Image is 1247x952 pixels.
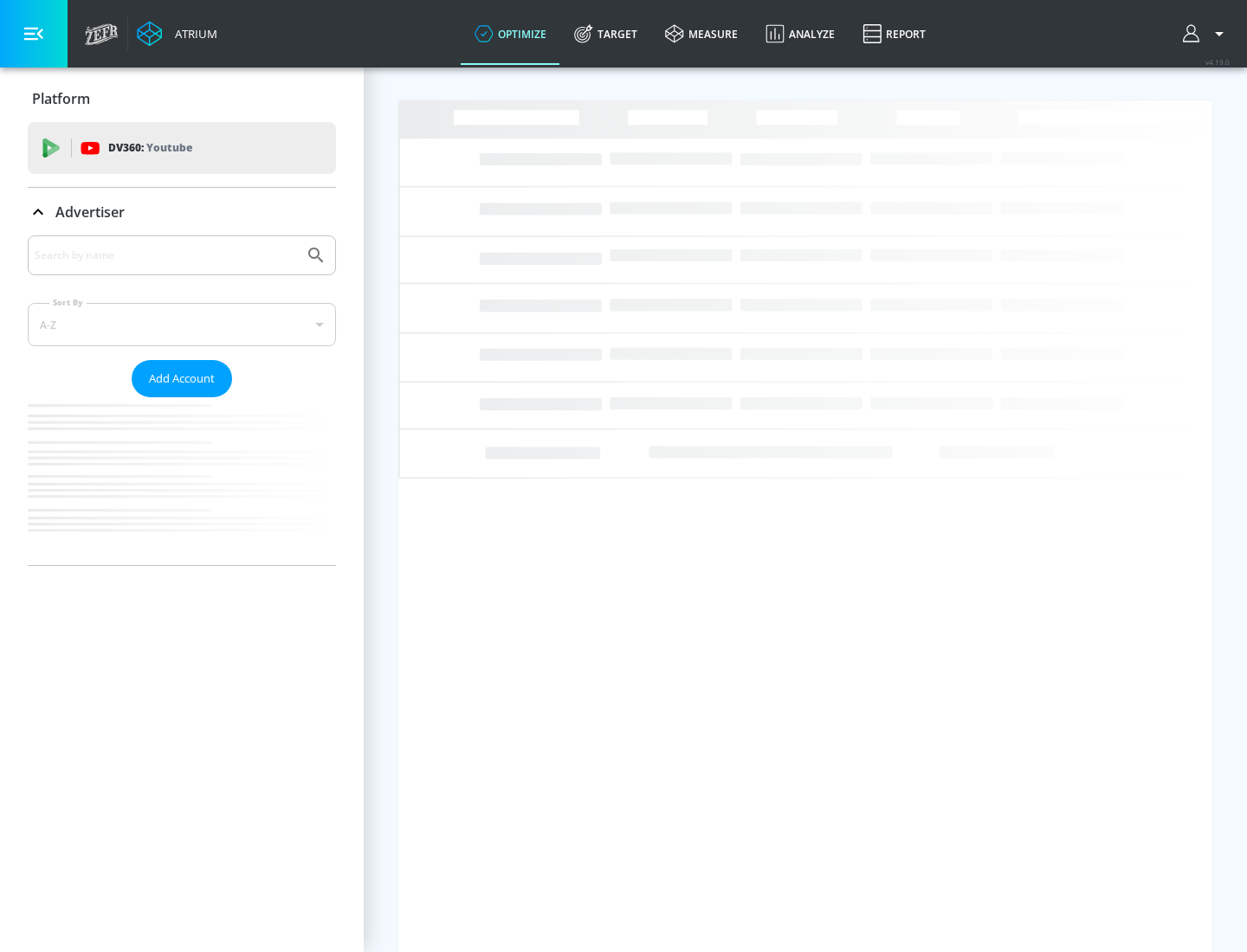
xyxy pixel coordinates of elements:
a: optimize [461,3,560,65]
div: DV360: Youtube [28,122,336,174]
input: Search by name [35,244,297,267]
nav: list of Advertiser [28,397,336,565]
div: Platform [28,74,336,123]
p: DV360: [108,138,192,158]
span: v 4.19.0 [1205,57,1230,67]
div: Atrium [168,26,217,42]
button: Add Account [132,360,232,397]
div: A-Z [28,303,336,346]
div: Advertiser [28,188,336,236]
div: Advertiser [28,235,336,565]
span: Add Account [149,369,215,389]
a: Target [560,3,651,65]
a: measure [651,3,752,65]
p: Advertiser [55,203,125,222]
a: Analyze [752,3,849,65]
p: Youtube [146,138,192,157]
a: Report [849,3,940,65]
a: Atrium [137,21,217,47]
label: Sort By [49,297,87,308]
p: Platform [32,89,90,108]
